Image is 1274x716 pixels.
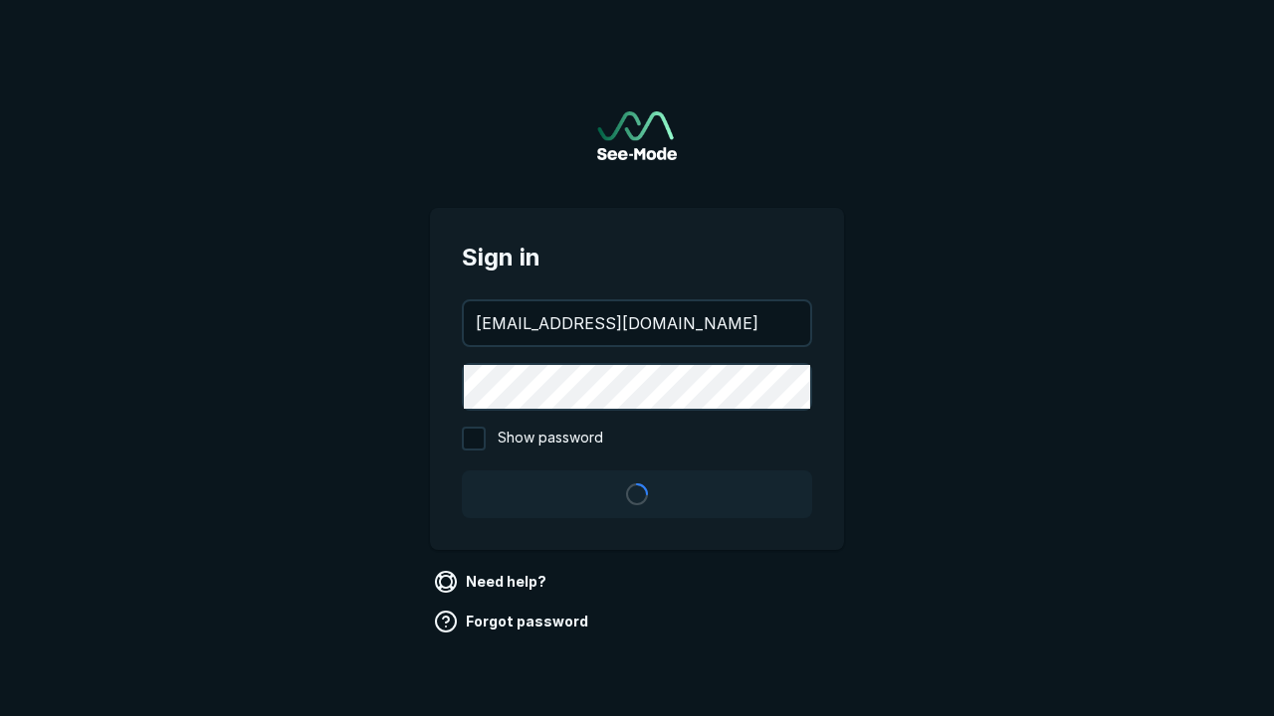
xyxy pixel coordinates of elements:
a: Forgot password [430,606,596,637]
a: Need help? [430,566,554,598]
a: Go to sign in [597,111,677,160]
img: See-Mode Logo [597,111,677,160]
span: Sign in [462,240,812,275]
span: Show password [498,427,603,450]
input: your@email.com [464,301,810,345]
